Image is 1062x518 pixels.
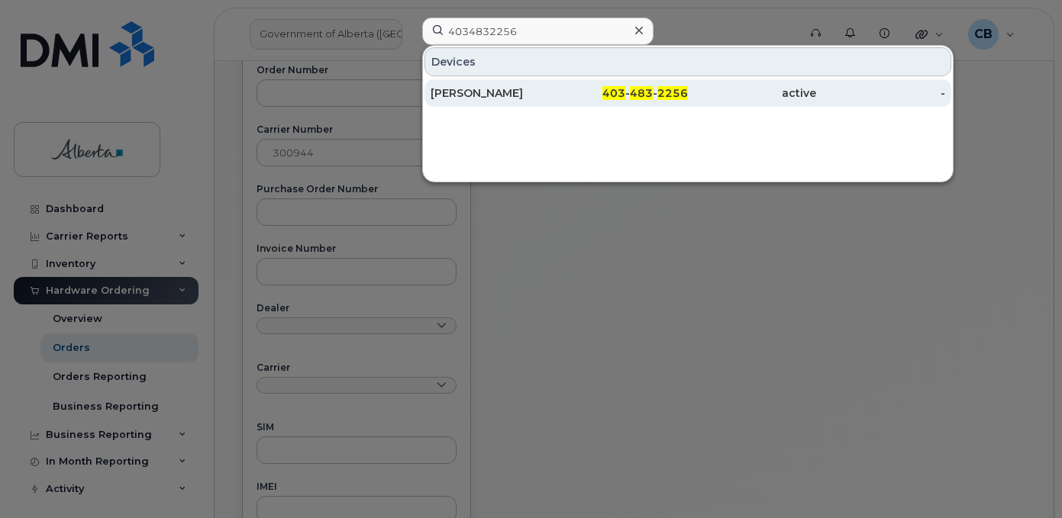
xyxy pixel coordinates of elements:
span: 403 [602,86,625,100]
div: - - [559,85,687,101]
div: [PERSON_NAME] [431,85,559,101]
span: 483 [630,86,653,100]
a: [PERSON_NAME]403-483-2256active- [424,79,951,107]
div: Devices [424,47,951,76]
span: 2256 [657,86,688,100]
input: Find something... [422,18,654,45]
div: - [816,85,944,101]
div: active [688,85,816,101]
